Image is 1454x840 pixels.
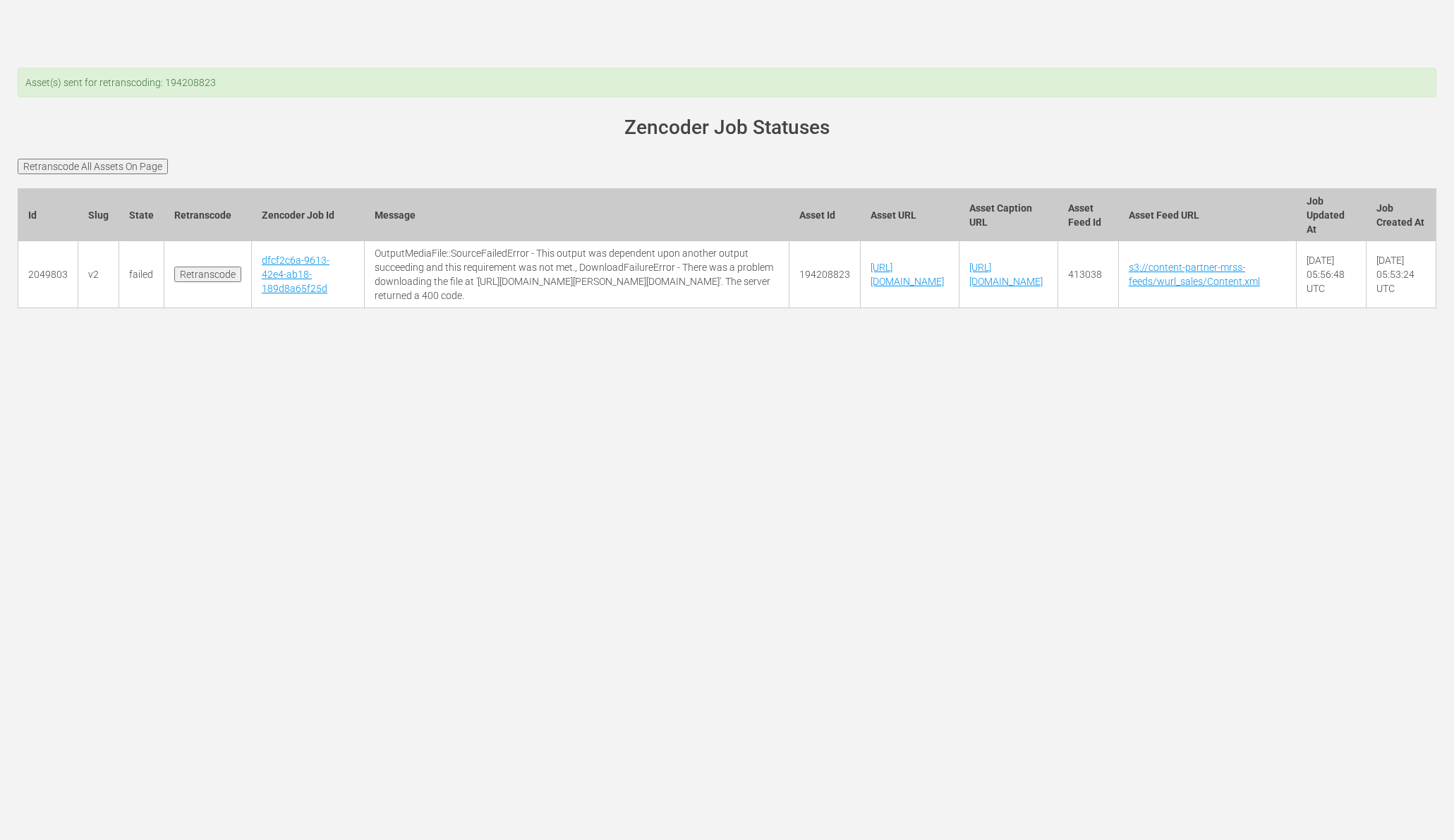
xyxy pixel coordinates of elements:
div: Asset(s) sent for retranscoding: 194208823 [18,68,1436,97]
th: Slug [78,188,119,241]
th: Asset Caption URL [959,188,1058,241]
td: [DATE] 05:53:24 UTC [1366,241,1436,308]
td: OutputMediaFile::SourceFailedError - This output was dependent upon another output succeeding and... [364,241,789,308]
a: [URL][DOMAIN_NAME] [871,262,944,287]
th: Zencoder Job Id [252,188,365,241]
th: Id [18,188,78,241]
th: Message [364,188,789,241]
th: Asset Id [789,188,861,241]
a: s3://content-partner-mrss-feeds/wurl_sales/Content.xml [1129,262,1260,287]
input: Retranscode All Assets On Page [18,159,168,174]
a: [URL][DOMAIN_NAME] [969,262,1043,287]
h1: Zencoder Job Statuses [37,117,1417,139]
td: v2 [78,241,119,308]
th: Job Created At [1366,188,1436,241]
td: [DATE] 05:56:48 UTC [1296,241,1366,308]
td: 2049803 [18,241,78,308]
th: Retranscode [164,188,252,241]
th: State [119,188,164,241]
td: 194208823 [789,241,861,308]
th: Asset Feed URL [1118,188,1296,241]
th: Asset URL [861,188,959,241]
td: failed [119,241,164,308]
input: Retranscode [174,267,241,282]
th: Job Updated At [1296,188,1366,241]
td: 413038 [1058,241,1119,308]
th: Asset Feed Id [1058,188,1119,241]
a: dfcf2c6a-9613-42e4-ab18-189d8a65f25d [262,255,329,294]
